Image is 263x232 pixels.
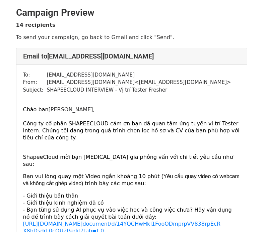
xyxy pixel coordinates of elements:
td: [EMAIL_ADDRESS][DOMAIN_NAME] [47,71,231,79]
h4: Email to [EMAIL_ADDRESS][DOMAIN_NAME] [23,52,240,60]
td: Subject: [23,86,47,94]
font: Chào bạn [23,106,49,113]
td: To: [23,71,47,79]
p: To send your campaign, go back to Gmail and click "Send". [16,34,247,41]
h2: Campaign Preview [16,7,247,18]
strong: 14 recipients [16,22,56,28]
td: [EMAIL_ADDRESS][DOMAIN_NAME] < [EMAIL_ADDRESS][DOMAIN_NAME] > [47,79,231,86]
td: From: [23,79,47,86]
font: , Công ty cổ phần SHAPEECLOUD cảm ơn bạn đã quan tâm ứng tuyển vị trí Tester Intern. Chúng tôi đa... [23,106,240,141]
font: ShapeeCloud mời bạn [MEDICAL_DATA] gia phỏng vấn với chi tiết yêu cầu như sau: [23,154,233,167]
td: SHAPEECLOUD INTERVIEW - Vị trí Tester Fresher [47,86,231,94]
p: [PERSON_NAME] [23,106,240,148]
font: Bạn vui lòng quay một Video ngắn khoảng 10 phút ( trình bày các mục sau: [23,173,240,187]
span: Yêu cầu quay video có webcam và không cắt ghép video) [23,173,240,186]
